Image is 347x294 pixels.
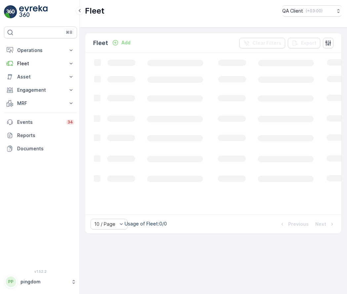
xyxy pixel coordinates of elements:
[301,40,316,46] p: Export
[17,119,62,125] p: Events
[6,276,16,287] div: PP
[67,120,73,125] p: 34
[4,57,77,70] button: Fleet
[4,5,17,19] img: logo
[17,47,64,54] p: Operations
[17,132,74,139] p: Reports
[4,44,77,57] button: Operations
[17,145,74,152] p: Documents
[306,8,323,14] p: ( +03:00 )
[17,73,64,80] p: Asset
[282,5,342,17] button: QA Client(+03:00)
[93,38,108,48] p: Fleet
[17,100,64,107] p: MRF
[17,87,64,93] p: Engagement
[109,39,133,47] button: Add
[121,39,131,46] p: Add
[66,30,72,35] p: ⌘B
[85,6,104,16] p: Fleet
[315,220,336,228] button: Next
[282,8,303,14] p: QA Client
[4,142,77,155] a: Documents
[4,97,77,110] button: MRF
[4,116,77,129] a: Events34
[278,220,309,228] button: Previous
[4,83,77,97] button: Engagement
[288,38,320,48] button: Export
[4,275,77,289] button: PPpingdom
[252,40,281,46] p: Clear Filters
[125,220,167,227] p: Usage of Fleet : 0/0
[4,129,77,142] a: Reports
[288,221,309,227] p: Previous
[4,269,77,273] span: v 1.52.2
[315,221,326,227] p: Next
[239,38,285,48] button: Clear Filters
[19,5,48,19] img: logo_light-DOdMpM7g.png
[4,70,77,83] button: Asset
[17,60,64,67] p: Fleet
[20,278,68,285] p: pingdom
